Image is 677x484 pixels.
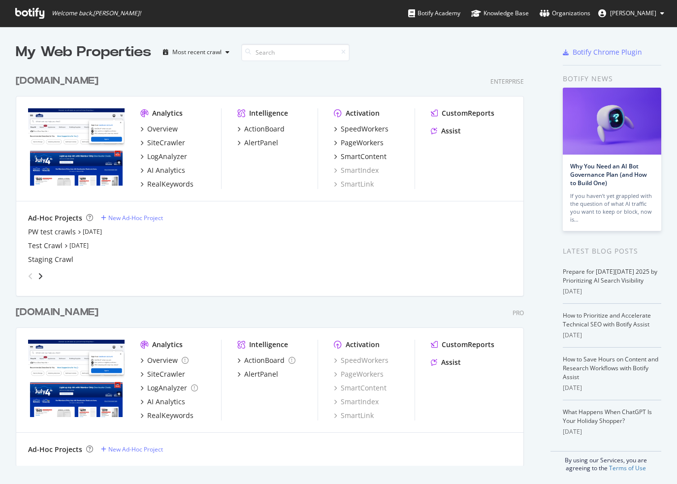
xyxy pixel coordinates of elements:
div: [DOMAIN_NAME] [16,305,98,320]
div: Pro [513,309,524,317]
div: CustomReports [442,108,494,118]
div: [DATE] [563,384,661,392]
div: AlertPanel [244,369,278,379]
a: CustomReports [431,340,494,350]
a: [DATE] [69,241,89,250]
div: Botify news [563,73,661,84]
div: grid [16,62,532,466]
div: SpeedWorkers [341,124,388,134]
input: Search [241,44,350,61]
div: ActionBoard [244,355,285,365]
div: SiteCrawler [147,138,185,148]
div: SmartIndex [334,165,379,175]
a: AI Analytics [140,165,185,175]
div: LogAnalyzer [147,383,187,393]
a: CustomReports [431,108,494,118]
div: Overview [147,355,178,365]
div: Ad-Hoc Projects [28,445,82,454]
button: Most recent crawl [159,44,233,60]
div: angle-left [24,268,37,284]
div: AI Analytics [147,397,185,407]
a: RealKeywords [140,411,193,420]
div: If you haven’t yet grappled with the question of what AI traffic you want to keep or block, now is… [570,192,654,224]
div: AI Analytics [147,165,185,175]
div: New Ad-Hoc Project [108,445,163,453]
a: LogAnalyzer [140,383,198,393]
a: SiteCrawler [140,138,185,148]
div: Knowledge Base [471,8,529,18]
a: SiteCrawler [140,369,185,379]
a: SpeedWorkers [334,124,388,134]
a: AlertPanel [237,369,278,379]
div: [DATE] [563,331,661,340]
a: SmartLink [334,179,374,189]
a: [DATE] [83,227,102,236]
a: Overview [140,124,178,134]
div: Latest Blog Posts [563,246,661,257]
img: www.lowessecondary.com [28,340,125,417]
a: SmartIndex [334,397,379,407]
a: AlertPanel [237,138,278,148]
div: By using our Services, you are agreeing to the [550,451,661,472]
div: Most recent crawl [172,49,222,55]
div: Botify Academy [408,8,460,18]
div: Activation [346,340,380,350]
a: AI Analytics [140,397,185,407]
a: Prepare for [DATE][DATE] 2025 by Prioritizing AI Search Visibility [563,267,657,285]
a: ActionBoard [237,355,295,365]
a: SmartLink [334,411,374,420]
a: PW test crawls [28,227,76,237]
img: Why You Need an AI Bot Governance Plan (and How to Build One) [563,88,661,155]
img: www.lowes.com [28,108,125,186]
div: AlertPanel [244,138,278,148]
a: ActionBoard [237,124,285,134]
div: [DATE] [563,427,661,436]
div: My Web Properties [16,42,151,62]
a: Test Crawl [28,241,63,251]
a: [DOMAIN_NAME] [16,74,102,88]
div: Botify Chrome Plugin [573,47,642,57]
a: SmartContent [334,383,387,393]
a: New Ad-Hoc Project [101,214,163,222]
a: What Happens When ChatGPT Is Your Holiday Shopper? [563,408,652,425]
div: Assist [441,357,461,367]
a: SpeedWorkers [334,355,388,365]
a: How to Prioritize and Accelerate Technical SEO with Botify Assist [563,311,651,328]
div: ActionBoard [244,124,285,134]
a: Why You Need an AI Bot Governance Plan (and How to Build One) [570,162,647,187]
div: Ad-Hoc Projects [28,213,82,223]
div: SiteCrawler [147,369,185,379]
a: RealKeywords [140,179,193,189]
a: Botify Chrome Plugin [563,47,642,57]
div: CustomReports [442,340,494,350]
a: New Ad-Hoc Project [101,445,163,453]
div: [DATE] [563,287,661,296]
a: Overview [140,355,189,365]
a: SmartContent [334,152,387,161]
div: RealKeywords [147,179,193,189]
div: Intelligence [249,108,288,118]
div: PageWorkers [341,138,384,148]
div: SmartContent [341,152,387,161]
div: Analytics [152,108,183,118]
div: New Ad-Hoc Project [108,214,163,222]
div: Assist [441,126,461,136]
a: LogAnalyzer [140,152,187,161]
a: Assist [431,357,461,367]
a: How to Save Hours on Content and Research Workflows with Botify Assist [563,355,658,381]
a: Terms of Use [609,464,646,472]
span: Randy Dargenio [610,9,656,17]
div: Enterprise [490,77,524,86]
div: PageWorkers [334,369,384,379]
div: Intelligence [249,340,288,350]
div: RealKeywords [147,411,193,420]
div: Organizations [540,8,590,18]
a: Staging Crawl [28,255,73,264]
